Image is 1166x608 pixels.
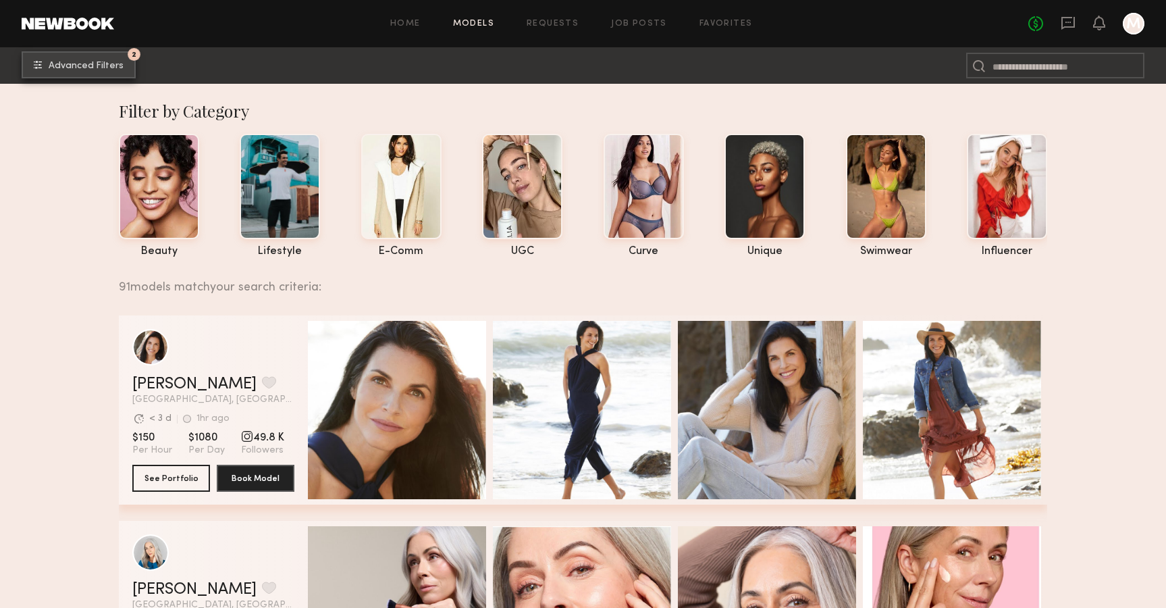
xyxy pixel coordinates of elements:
a: [PERSON_NAME] [132,376,257,392]
span: [GEOGRAPHIC_DATA], [GEOGRAPHIC_DATA] [132,395,294,405]
span: $1080 [188,431,225,445]
div: lifestyle [240,246,320,257]
a: [PERSON_NAME] [132,582,257,598]
div: beauty [119,246,199,257]
span: 2 [132,51,136,57]
a: Favorites [699,20,753,28]
div: e-comm [361,246,442,257]
a: M [1123,13,1144,34]
button: Book Model [217,465,294,492]
button: See Portfolio [132,465,210,492]
span: Per Hour [132,445,172,457]
button: 2Advanced Filters [22,51,136,78]
div: unique [724,246,805,257]
a: Requests [527,20,579,28]
span: Advanced Filters [49,61,124,71]
span: 49.8 K [241,431,284,445]
div: swimwear [846,246,926,257]
span: Per Day [188,445,225,457]
div: < 3 d [149,414,171,424]
a: Models [453,20,494,28]
div: 1hr ago [196,414,230,424]
div: curve [604,246,684,257]
div: UGC [482,246,562,257]
a: Home [390,20,421,28]
div: Filter by Category [119,100,1047,122]
span: Followers [241,445,284,457]
span: $150 [132,431,172,445]
a: Job Posts [611,20,667,28]
div: influencer [967,246,1047,257]
div: 91 models match your search criteria: [119,265,1036,294]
